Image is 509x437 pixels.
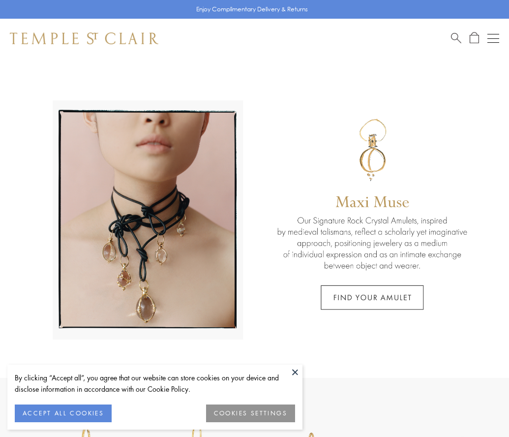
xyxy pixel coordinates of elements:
button: Open navigation [487,32,499,44]
button: ACCEPT ALL COOKIES [15,405,112,422]
a: Open Shopping Bag [470,32,479,44]
div: By clicking “Accept all”, you agree that our website can store cookies on your device and disclos... [15,372,295,395]
img: Temple St. Clair [10,32,158,44]
p: Enjoy Complimentary Delivery & Returns [196,4,308,14]
button: COOKIES SETTINGS [206,405,295,422]
a: Search [451,32,461,44]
